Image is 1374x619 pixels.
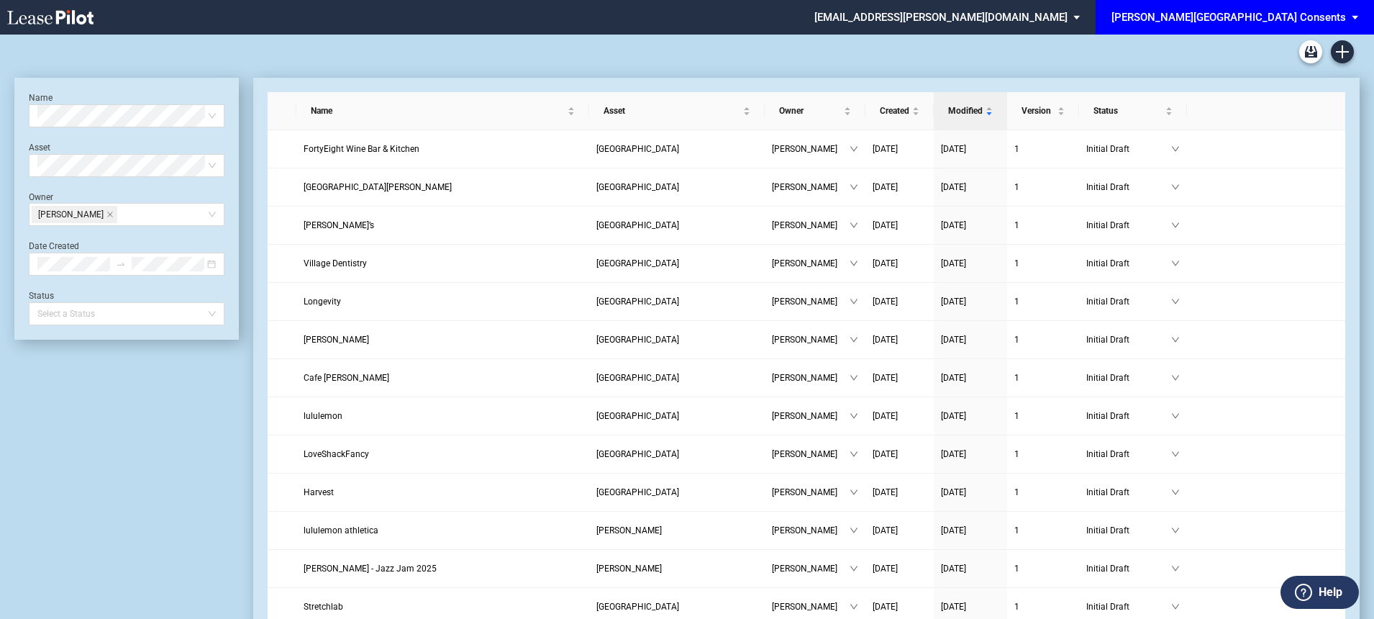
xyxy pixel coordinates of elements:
a: 1 [1014,333,1072,347]
span: Initial Draft [1086,218,1171,232]
label: Status [29,291,54,301]
span: [DATE] [941,602,966,612]
span: Initial Draft [1086,333,1171,347]
span: Freshfields Village [596,220,679,230]
span: down [1171,297,1180,306]
a: Stretchlab [304,600,583,614]
span: lululemon [304,411,342,421]
span: 1 [1014,487,1019,497]
a: [GEOGRAPHIC_DATA] [596,447,757,461]
span: [PERSON_NAME] [772,371,850,385]
a: [DATE] [873,142,927,156]
span: down [1171,221,1180,230]
label: Owner [29,192,53,202]
span: down [1171,183,1180,191]
label: Asset [29,143,50,153]
label: Date Created [29,241,79,251]
span: Version [1022,104,1055,118]
span: FortyEight Wine Bar & Kitchen [304,144,419,154]
a: [PERSON_NAME] - Jazz Jam 2025 [304,561,583,576]
span: 1 [1014,373,1019,383]
a: [DATE] [941,218,1000,232]
span: Initial Draft [1086,294,1171,309]
a: Harvest [304,485,583,500]
a: 1 [1014,180,1072,194]
a: 1 [1014,447,1072,461]
span: down [1171,374,1180,382]
span: [PERSON_NAME] [772,561,850,576]
span: down [850,412,858,420]
span: Freshfields Village [596,449,679,459]
span: Karen Sassaman [32,206,117,223]
span: [PERSON_NAME] [772,294,850,309]
a: Longevity [304,294,583,309]
span: 1 [1014,335,1019,345]
span: [PERSON_NAME] [772,218,850,232]
span: Name [311,104,565,118]
a: [PERSON_NAME]’s [304,218,583,232]
span: Initial Draft [1086,561,1171,576]
span: Created [880,104,909,118]
a: [GEOGRAPHIC_DATA] [596,142,757,156]
a: 1 [1014,600,1072,614]
a: Create new document [1331,40,1354,63]
th: Name [296,92,590,130]
span: [DATE] [873,411,898,421]
a: [PERSON_NAME] [304,333,583,347]
a: [DATE] [873,523,927,538]
span: down [1171,564,1180,573]
span: Harvest [304,487,334,497]
a: [DATE] [941,409,1000,423]
span: 1 [1014,602,1019,612]
a: [DATE] [873,180,927,194]
a: Village Dentistry [304,256,583,271]
span: Initial Draft [1086,600,1171,614]
span: [PERSON_NAME] [772,523,850,538]
a: [DATE] [941,447,1000,461]
span: Freshfields Village [596,411,679,421]
span: [DATE] [941,411,966,421]
span: [DATE] [873,220,898,230]
span: 1 [1014,297,1019,307]
span: down [850,221,858,230]
span: down [1171,526,1180,535]
a: [DATE] [873,447,927,461]
span: Initial Draft [1086,447,1171,461]
span: [DATE] [873,258,898,268]
span: LoveShackFancy [304,449,369,459]
span: [DATE] [873,297,898,307]
a: [GEOGRAPHIC_DATA] [596,180,757,194]
a: [DATE] [941,180,1000,194]
th: Owner [765,92,865,130]
span: 1 [1014,258,1019,268]
a: [DATE] [873,600,927,614]
span: Status [1093,104,1163,118]
th: Version [1007,92,1079,130]
span: down [850,488,858,497]
span: [DATE] [941,144,966,154]
span: Cafe Eugenia [304,373,389,383]
span: [DATE] [873,602,898,612]
span: [DATE] [873,335,898,345]
a: [DATE] [873,294,927,309]
a: lululemon athletica [304,523,583,538]
span: Longevity [304,297,341,307]
a: [GEOGRAPHIC_DATA] [596,409,757,423]
span: [PERSON_NAME] [38,207,104,222]
span: down [1171,145,1180,153]
span: [DATE] [873,487,898,497]
a: [GEOGRAPHIC_DATA] [596,294,757,309]
a: [DATE] [873,333,927,347]
a: 1 [1014,294,1072,309]
span: [PERSON_NAME] [772,409,850,423]
span: Initial Draft [1086,409,1171,423]
span: Freshfields Village [596,335,679,345]
a: [DATE] [873,485,927,500]
span: [DATE] [941,487,966,497]
span: [DATE] [941,258,966,268]
a: LoveShackFancy [304,447,583,461]
label: Help [1319,583,1342,602]
a: 1 [1014,561,1072,576]
button: Help [1280,576,1359,609]
a: Archive [1299,40,1322,63]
